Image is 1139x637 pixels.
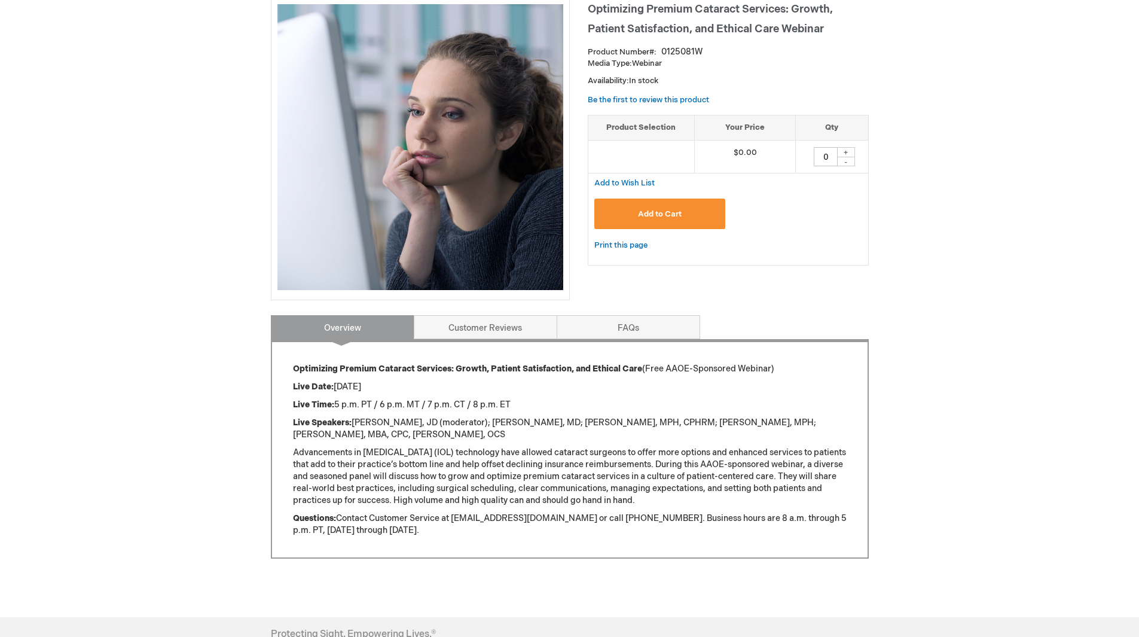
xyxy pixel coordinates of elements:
[277,4,563,290] img: Optimizing Premium Cataract Services: Growth, Patient Satisfaction, and Ethical Care Webinar
[694,115,796,141] th: Your Price
[814,147,838,166] input: Qty
[594,199,726,229] button: Add to Cart
[837,147,855,157] div: +
[594,238,648,253] a: Print this page
[661,46,703,58] div: 0125081W
[293,417,352,428] strong: Live Speakers:
[293,417,847,441] p: [PERSON_NAME], JD (moderator); [PERSON_NAME], MD; [PERSON_NAME], MPH, CPHRM; [PERSON_NAME], MPH; ...
[293,363,847,375] p: (Free AAOE-Sponsored Webinar)
[271,315,414,339] a: Overview
[293,382,334,392] strong: Live Date:
[588,47,656,57] strong: Product Number
[557,315,700,339] a: FAQs
[588,95,709,105] a: Be the first to review this product
[588,3,833,35] span: Optimizing Premium Cataract Services: Growth, Patient Satisfaction, and Ethical Care Webinar
[293,513,847,537] p: Contact Customer Service at [EMAIL_ADDRESS][DOMAIN_NAME] or call [PHONE_NUMBER]. Business hours a...
[293,447,847,507] p: Advancements in [MEDICAL_DATA] (IOL) technology have allowed cataract surgeons to offer more opti...
[588,115,695,141] th: Product Selection
[694,140,796,173] td: $0.00
[837,157,855,166] div: -
[414,315,557,339] a: Customer Reviews
[293,381,847,393] p: [DATE]
[588,59,632,68] strong: Media Type:
[796,115,868,141] th: Qty
[638,209,682,219] span: Add to Cart
[293,399,847,411] p: 5 p.m. PT / 6 p.m. MT / 7 p.m. CT / 8 p.m. ET
[588,58,869,69] p: Webinar
[293,400,334,410] strong: Live Time:
[629,76,658,86] span: In stock
[594,178,655,188] a: Add to Wish List
[293,364,642,374] strong: Optimizing Premium Cataract Services: Growth, Patient Satisfaction, and Ethical Care
[588,75,869,87] p: Availability:
[293,513,336,523] strong: Questions:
